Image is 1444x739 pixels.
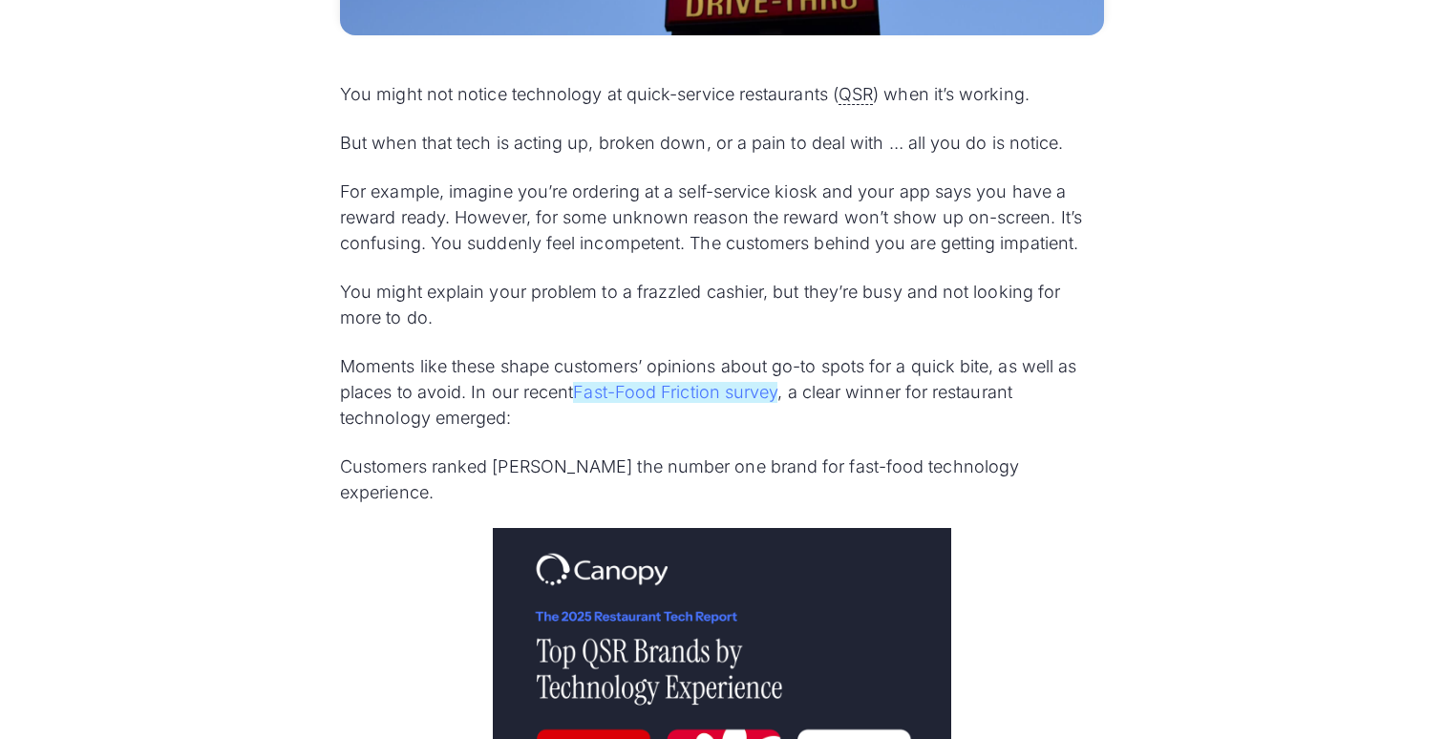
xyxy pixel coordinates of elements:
[340,130,1104,156] p: But when that tech is acting up, broken down, or a pain to deal with … all you do is notice.
[340,81,1104,107] p: You might not notice technology at quick-service restaurants ( ) when it’s working.
[340,353,1104,431] p: Moments like these shape customers’ opinions about go-to spots for a quick bite, as well as place...
[573,382,777,403] a: Fast-Food Friction survey
[839,84,873,105] span: QSR
[340,279,1104,330] p: You might explain your problem to a frazzled cashier, but they’re busy and not looking for more t...
[340,179,1104,256] p: For example, imagine you’re ordering at a self-service kiosk and your app says you have a reward ...
[340,454,1104,505] p: Customers ranked [PERSON_NAME] the number one brand for fast-food technology experience.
